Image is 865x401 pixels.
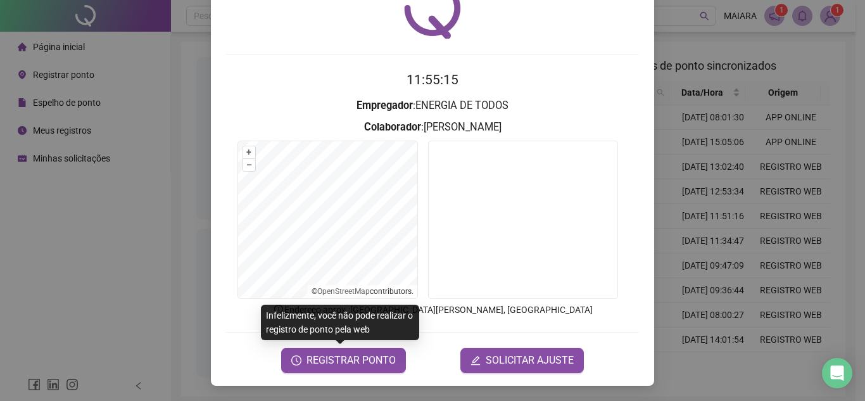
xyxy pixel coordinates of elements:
[470,355,481,366] span: edit
[261,305,419,340] div: Infelizmente, você não pode realizar o registro de ponto pela web
[243,159,255,171] button: –
[273,303,284,315] span: info-circle
[460,348,584,373] button: editSOLICITAR AJUSTE
[281,348,406,373] button: REGISTRAR PONTO
[291,355,301,366] span: clock-circle
[357,99,413,111] strong: Empregador
[243,146,255,158] button: +
[317,287,370,296] a: OpenStreetMap
[364,121,421,133] strong: Colaborador
[306,353,396,368] span: REGISTRAR PONTO
[226,303,639,317] p: Endereço aprox. : [GEOGRAPHIC_DATA][PERSON_NAME], [GEOGRAPHIC_DATA]
[407,72,458,87] time: 11:55:15
[486,353,574,368] span: SOLICITAR AJUSTE
[226,119,639,136] h3: : [PERSON_NAME]
[312,287,414,296] li: © contributors.
[822,358,852,388] div: Open Intercom Messenger
[226,98,639,114] h3: : ENERGIA DE TODOS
